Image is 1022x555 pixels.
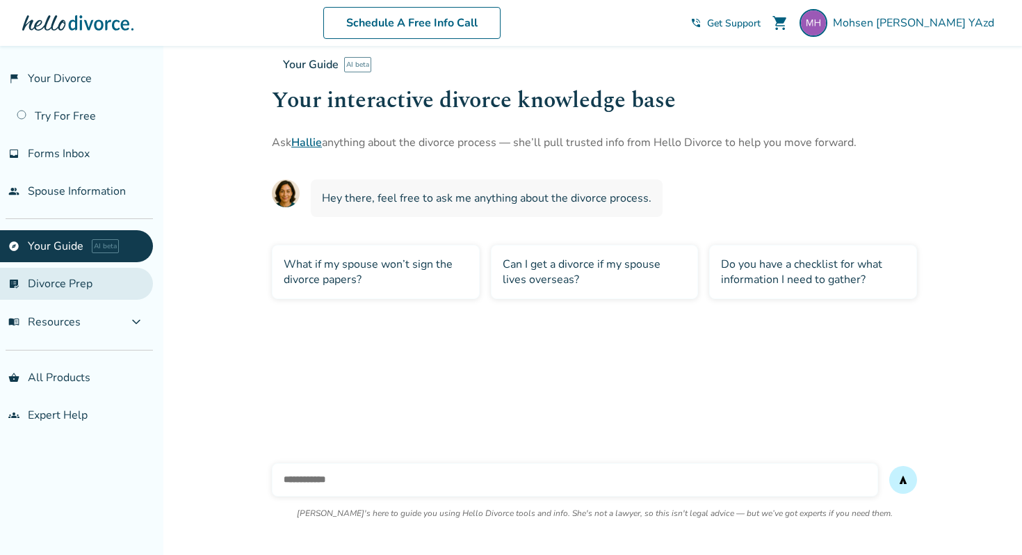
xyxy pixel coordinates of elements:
div: What if my spouse won’t sign the divorce papers? [272,245,480,299]
button: send [889,466,917,494]
span: AI beta [344,57,371,72]
a: Hallie [291,135,322,150]
span: Resources [8,314,81,330]
span: shopping_cart [772,15,788,31]
span: Hey there, feel free to ask me anything about the divorce process. [322,191,651,206]
span: people [8,186,19,197]
a: phone_in_talkGet Support [690,17,761,30]
span: expand_more [128,314,145,330]
iframe: Chat Widget [952,488,1022,555]
span: inbox [8,148,19,159]
span: shopping_basket [8,372,19,383]
span: menu_book [8,316,19,328]
span: phone_in_talk [690,17,701,29]
span: Mohsen [PERSON_NAME] YAzd [833,15,1000,31]
p: [PERSON_NAME]'s here to guide you using Hello Divorce tools and info. She's not a lawyer, so this... [297,508,893,519]
span: send [898,474,909,485]
span: Get Support [707,17,761,30]
span: list_alt_check [8,278,19,289]
div: Do you have a checklist for what information I need to gather? [709,245,917,299]
span: Your Guide [283,57,339,72]
img: AI Assistant [272,179,300,207]
span: groups [8,410,19,421]
span: flag_2 [8,73,19,84]
img: mhatami@gmail.com [800,9,827,37]
span: Forms Inbox [28,146,90,161]
span: explore [8,241,19,252]
span: AI beta [92,239,119,253]
a: Schedule A Free Info Call [323,7,501,39]
div: Can I get a divorce if my spouse lives overseas? [491,245,699,299]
